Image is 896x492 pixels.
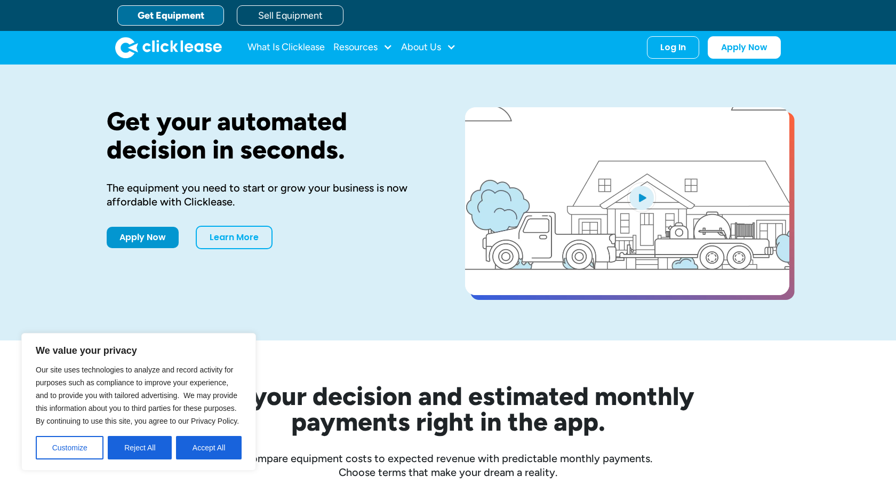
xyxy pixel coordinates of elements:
button: Accept All [176,436,242,459]
div: Resources [333,37,393,58]
h2: See your decision and estimated monthly payments right in the app. [149,383,747,434]
a: Learn More [196,226,273,249]
a: Apply Now [107,227,179,248]
img: Blue play button logo on a light blue circular background [627,182,656,212]
div: About Us [401,37,456,58]
div: Log In [660,42,686,53]
a: What Is Clicklease [247,37,325,58]
h1: Get your automated decision in seconds. [107,107,431,164]
button: Reject All [108,436,172,459]
a: Apply Now [708,36,781,59]
a: Sell Equipment [237,5,343,26]
div: We value your privacy [21,333,256,471]
span: Our site uses technologies to analyze and record activity for purposes such as compliance to impr... [36,366,239,425]
img: Clicklease logo [115,37,222,58]
a: Get Equipment [117,5,224,26]
div: Compare equipment costs to expected revenue with predictable monthly payments. Choose terms that ... [107,451,789,479]
div: The equipment you need to start or grow your business is now affordable with Clicklease. [107,181,431,209]
a: home [115,37,222,58]
button: Customize [36,436,103,459]
a: open lightbox [465,107,789,295]
p: We value your privacy [36,344,242,357]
